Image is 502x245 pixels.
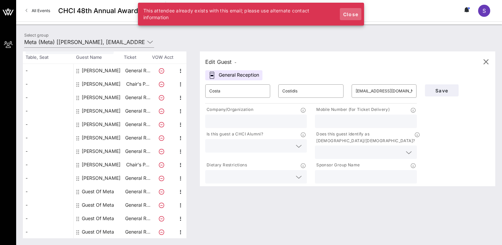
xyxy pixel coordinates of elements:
p: General R… [124,171,151,185]
div: Shelly Marc [82,158,120,171]
span: VOW Acct [151,54,174,61]
span: Guest Name [73,54,124,61]
p: Sponsor Group Name [315,162,360,169]
p: General R… [124,104,151,118]
p: General R… [124,64,151,77]
div: - [23,77,73,91]
div: Edit Guest [205,57,237,67]
p: General R… [124,91,151,104]
button: Save [425,84,459,96]
div: Guest Of Meta [82,185,114,198]
p: General R… [124,131,151,145]
div: Sonia Gill [82,171,120,185]
p: General R… [124,118,151,131]
div: Rosa Mendoza [82,145,120,158]
p: General R… [124,198,151,212]
a: All Events [22,5,54,16]
button: Close [340,8,361,20]
div: JudeAnne Heath [82,104,120,118]
span: This attendee already exists with this email; please use alternate contact information [143,8,310,20]
div: - [23,131,73,145]
span: - [235,60,237,65]
span: Close [343,11,359,17]
input: First Name* [209,86,266,96]
span: S [482,7,486,14]
div: - [23,198,73,212]
p: Chair's P… [124,77,151,91]
div: - [23,91,73,104]
div: Jesse Nichols [82,91,120,104]
input: Last Name* [282,86,339,96]
div: S [478,5,490,17]
p: Does this guest identify as [DEMOGRAPHIC_DATA]/[DEMOGRAPHIC_DATA]? [315,131,415,144]
p: General R… [124,185,151,198]
div: - [23,225,73,239]
p: Mobile Number (for Ticket Delivery) [315,106,390,113]
p: General R… [124,225,151,239]
p: Company/Organization [205,106,253,113]
div: - [23,118,73,131]
p: Dietary Restrictions [205,162,247,169]
p: General R… [124,145,151,158]
input: Email* [356,86,413,96]
div: - [23,158,73,171]
div: Guest Of Meta [82,225,114,239]
div: - [23,145,73,158]
div: - [23,212,73,225]
p: Is this guest a CHCI Alumni? [205,131,263,138]
p: General R… [124,212,151,225]
span: All Events [32,8,50,13]
div: Guest Of Meta [82,212,114,225]
span: Table, Seat [23,54,73,61]
div: General Reception [205,70,262,80]
div: Guest Of Meta [82,198,114,212]
span: Save [430,88,453,93]
div: - [23,104,73,118]
div: - [23,64,73,77]
p: Chair's P… [124,158,151,171]
div: - [23,185,73,198]
span: CHCI 48th Annual Awards Gala [58,6,157,16]
div: Carlos Gutierrez [82,64,120,77]
div: Ebony Simpson [82,77,120,91]
label: Select group [24,33,48,38]
div: - [23,171,73,185]
span: Ticket [124,54,151,61]
div: Mirella Manilla [82,131,120,145]
div: Maddie Fumi [82,118,120,131]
